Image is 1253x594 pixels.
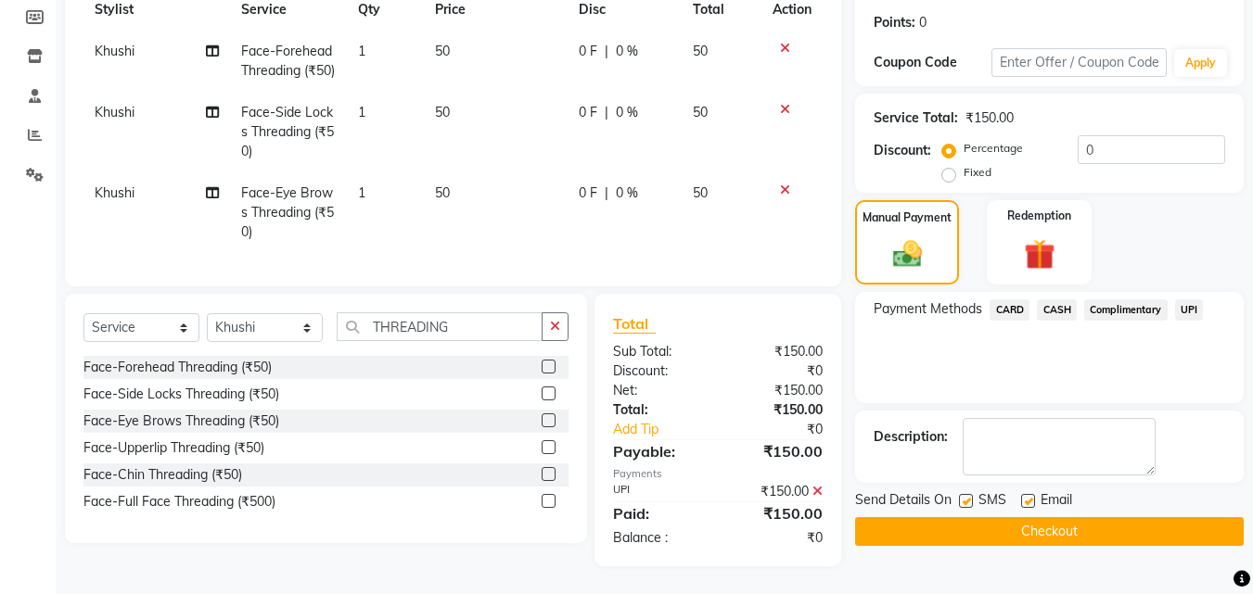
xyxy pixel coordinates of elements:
span: Khushi [95,43,134,59]
div: Service Total: [874,108,958,128]
span: 50 [435,184,450,201]
label: Manual Payment [863,209,952,226]
div: Face-Eye Brows Threading (₹50) [83,411,279,431]
div: ₹150.00 [718,400,837,420]
span: 50 [435,104,450,120]
div: ₹150.00 [718,342,837,361]
div: 0 [919,13,927,32]
a: Add Tip [599,420,737,439]
span: 1 [358,184,365,201]
div: ₹0 [718,361,837,381]
span: Send Details On [855,490,952,513]
span: 1 [358,104,365,120]
button: Checkout [855,517,1244,546]
div: ₹150.00 [718,381,837,400]
span: | [605,103,608,122]
div: ₹0 [738,420,837,439]
input: Enter Offer / Coupon Code [991,48,1167,77]
span: UPI [1175,299,1204,321]
div: ₹150.00 [718,440,837,462]
div: ₹0 [718,528,837,548]
div: Balance : [599,528,718,548]
div: ₹150.00 [718,482,837,501]
input: Search or Scan [337,312,543,341]
label: Percentage [964,140,1023,157]
span: Khushi [95,104,134,120]
div: Description: [874,427,948,447]
span: Face-Eye Brows Threading (₹50) [241,184,334,240]
div: Discount: [599,361,718,381]
span: Face-Side Locks Threading (₹50) [241,104,334,159]
div: UPI [599,482,718,501]
span: Email [1041,490,1072,513]
span: 50 [693,43,708,59]
span: | [605,42,608,61]
span: 50 [693,184,708,201]
span: Total [613,314,656,334]
span: 50 [435,43,450,59]
span: Face-Forehead Threading (₹50) [241,43,335,79]
div: Net: [599,381,718,400]
div: Face-Chin Threading (₹50) [83,465,242,485]
div: Points: [874,13,915,32]
div: Payable: [599,440,718,462]
span: 0 % [616,103,638,122]
span: Complimentary [1084,299,1168,321]
span: Khushi [95,184,134,201]
span: 0 % [616,183,638,203]
div: Face-Side Locks Threading (₹50) [83,385,279,404]
div: Face-Full Face Threading (₹500) [83,492,275,512]
label: Redemption [1007,208,1071,224]
label: Fixed [964,164,991,181]
div: Face-Upperlip Threading (₹50) [83,438,264,458]
div: Sub Total: [599,342,718,361]
span: CASH [1037,299,1077,321]
span: CARD [990,299,1029,321]
div: Payments [613,466,823,482]
div: Total: [599,400,718,420]
img: _gift.svg [1015,235,1065,273]
span: 0 F [579,183,597,203]
span: | [605,183,608,203]
span: 50 [693,104,708,120]
span: 0 F [579,42,597,61]
span: Payment Methods [874,299,982,319]
span: 1 [358,43,365,59]
button: Apply [1174,49,1227,77]
div: ₹150.00 [965,108,1014,128]
span: SMS [978,490,1006,513]
div: ₹150.00 [718,502,837,524]
div: Discount: [874,141,931,160]
span: 0 F [579,103,597,122]
div: Coupon Code [874,53,991,72]
div: Paid: [599,502,718,524]
div: Face-Forehead Threading (₹50) [83,358,272,377]
span: 0 % [616,42,638,61]
img: _cash.svg [884,237,931,271]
